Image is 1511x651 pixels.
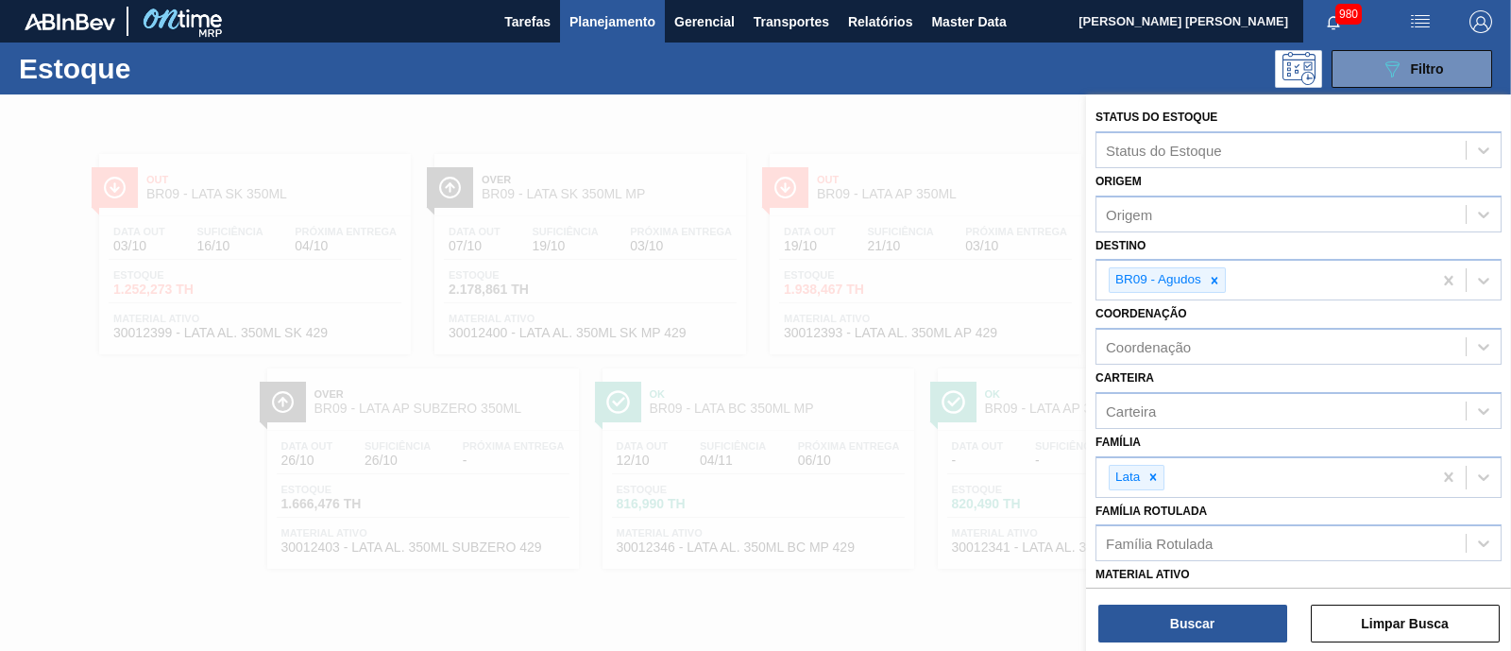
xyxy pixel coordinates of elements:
[1469,10,1492,33] img: Logout
[504,10,551,33] span: Tarefas
[1106,339,1191,355] div: Coordenação
[1110,466,1143,489] div: Lata
[1095,371,1154,385] label: Carteira
[1411,61,1444,77] span: Filtro
[1095,307,1187,320] label: Coordenação
[19,58,293,79] h1: Estoque
[1110,268,1204,292] div: BR09 - Agudos
[1095,436,1141,449] label: Família
[569,10,655,33] span: Planejamento
[1275,50,1322,88] div: Pogramando: nenhum usuário selecionado
[1106,536,1213,552] div: Família Rotulada
[848,10,912,33] span: Relatórios
[931,10,1006,33] span: Master Data
[1095,111,1217,124] label: Status do Estoque
[1303,9,1364,35] button: Notificações
[25,13,115,30] img: TNhmsLtSVTkK8tSr43FrP2fwEKptu5GPRR3wAAAABJRU5ErkJggg==
[1095,175,1142,188] label: Origem
[1106,142,1222,158] div: Status do Estoque
[1106,403,1156,419] div: Carteira
[1332,50,1492,88] button: Filtro
[1095,505,1207,518] label: Família Rotulada
[1095,568,1190,581] label: Material ativo
[754,10,829,33] span: Transportes
[1335,4,1362,25] span: 980
[1409,10,1432,33] img: userActions
[1095,239,1146,252] label: Destino
[674,10,735,33] span: Gerencial
[1106,206,1152,222] div: Origem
